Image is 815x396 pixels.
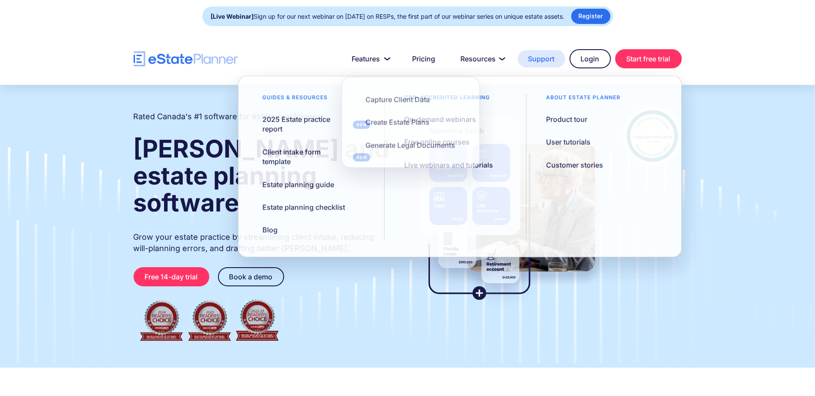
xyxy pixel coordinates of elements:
[518,50,565,67] a: Support
[134,51,238,67] a: home
[262,202,345,212] div: Estate planning checklist
[262,147,349,167] div: Client intake form template
[355,113,441,131] a: Create Estate Plans
[355,136,466,154] a: Generate Legal Documents
[134,232,391,254] p: Grow your estate practice by streamlining client intake, reducing will-planning errors, and draft...
[134,111,325,122] h2: Rated Canada's #1 software for estate practitioners
[211,10,565,23] div: Sign up for our next webinar on [DATE] on RESPs, the first part of our webinar series on unique e...
[450,50,513,67] a: Resources
[366,117,430,127] div: Create Estate Plans
[546,114,587,124] div: Product tour
[252,143,376,171] a: Client intake form template
[535,156,614,174] a: Customer stories
[262,225,278,235] div: Blog
[404,160,493,170] div: Live webinars and tutorials
[366,95,430,104] div: Capture Client Data
[570,49,611,68] a: Login
[134,267,209,286] a: Free 14-day trial
[366,140,456,150] div: Generate Legal Documents
[252,110,376,138] a: 2025 Estate practice report
[252,198,356,216] a: Estate planning checklist
[571,9,610,24] a: Register
[218,267,284,286] a: Book a demo
[262,114,349,134] div: 2025 Estate practice report
[252,94,339,106] div: Guides & resources
[211,13,254,20] strong: [Live Webinar]
[402,50,446,67] a: Pricing
[342,50,398,67] a: Features
[262,180,334,189] div: Estate planning guide
[252,175,345,194] a: Estate planning guide
[615,49,682,68] a: Start free trial
[134,134,390,218] strong: [PERSON_NAME] and estate planning software
[535,94,631,106] div: About estate planner
[535,133,601,151] a: User tutorials
[546,138,590,147] div: User tutorials
[535,110,598,128] a: Product tour
[252,221,288,239] a: Blog
[355,91,441,109] a: Capture Client Data
[546,160,603,170] div: Customer stories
